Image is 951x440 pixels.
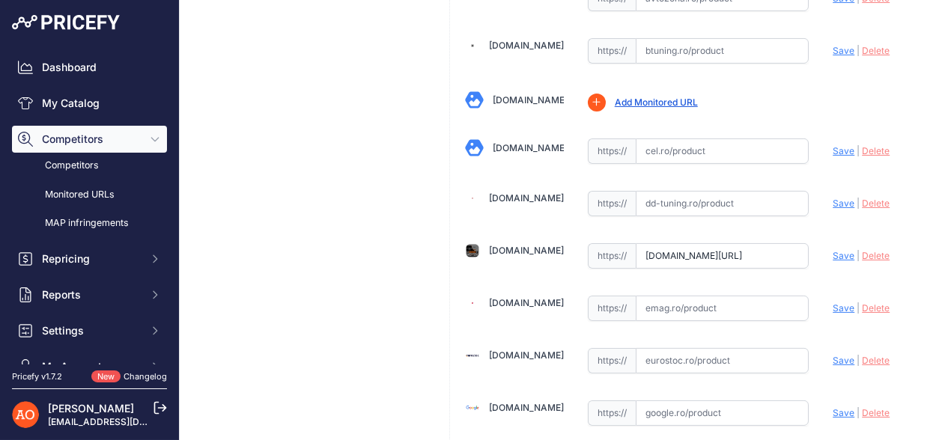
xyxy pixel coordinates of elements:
span: https:// [588,296,636,321]
span: Save [833,198,854,209]
span: | [857,198,860,209]
a: Dashboard [12,54,167,81]
span: My Account [42,359,140,374]
input: deluxetuning.ro/product [636,243,809,269]
a: [DOMAIN_NAME] [489,402,564,413]
a: [DOMAIN_NAME] [493,94,568,106]
a: Competitors [12,153,167,179]
span: Delete [862,250,890,261]
span: Reports [42,287,140,302]
button: Settings [12,317,167,344]
input: google.ro/product [636,400,809,426]
span: Delete [862,45,890,56]
span: | [857,302,860,314]
a: [DOMAIN_NAME] [489,297,564,308]
span: Save [833,250,854,261]
span: Save [833,145,854,156]
span: Delete [862,302,890,314]
span: Repricing [42,251,140,266]
span: Delete [862,355,890,366]
span: Save [833,302,854,314]
span: Save [833,45,854,56]
button: Reports [12,281,167,308]
span: Delete [862,145,890,156]
span: | [857,250,860,261]
span: https:// [588,400,636,426]
a: [DOMAIN_NAME] [489,40,564,51]
a: [DOMAIN_NAME] [489,192,564,204]
span: Save [833,407,854,418]
a: [PERSON_NAME] [48,402,134,415]
input: eurostoc.ro/product [636,348,809,373]
a: Monitored URLs [12,182,167,208]
span: https:// [588,38,636,64]
a: [DOMAIN_NAME] [489,245,564,256]
span: Competitors [42,132,140,147]
span: New [91,370,121,383]
img: Pricefy Logo [12,15,120,30]
span: https:// [588,243,636,269]
a: [DOMAIN_NAME] [489,349,564,361]
a: My Catalog [12,90,167,117]
span: https:// [588,191,636,216]
span: Delete [862,407,890,418]
input: dd-tuning.ro/product [636,191,809,216]
input: btuning.ro/product [636,38,809,64]
span: | [857,355,860,366]
span: Delete [862,198,890,209]
a: Add Monitored URL [615,97,698,108]
a: Changelog [124,371,167,382]
span: | [857,145,860,156]
span: | [857,407,860,418]
a: [EMAIL_ADDRESS][DOMAIN_NAME] [48,416,204,427]
input: emag.ro/product [636,296,809,321]
button: Competitors [12,126,167,153]
span: https:// [588,138,636,164]
a: [DOMAIN_NAME] [493,142,568,153]
a: MAP infringements [12,210,167,236]
input: cel.ro/product [636,138,809,164]
button: Repricing [12,245,167,272]
span: Save [833,355,854,366]
span: https:// [588,348,636,373]
span: Settings [42,323,140,338]
div: Pricefy v1.7.2 [12,370,62,383]
button: My Account [12,353,167,380]
span: | [857,45,860,56]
